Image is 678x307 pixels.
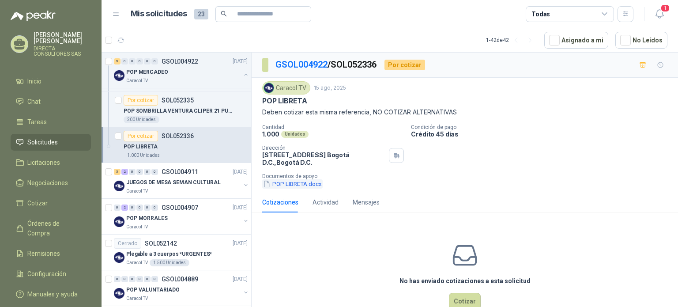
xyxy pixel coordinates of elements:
[11,195,91,212] a: Cotizar
[11,11,56,21] img: Logo peakr
[162,169,198,175] p: GSOL004911
[11,174,91,191] a: Negociaciones
[131,8,187,20] h1: Mis solicitudes
[399,276,531,286] h3: No has enviado cotizaciones a esta solicitud
[114,274,249,302] a: 0 0 0 0 0 0 GSOL004889[DATE] Company LogoPOP VALUNTARIADOCaracol TV
[11,245,91,262] a: Remisiones
[11,265,91,282] a: Configuración
[544,32,608,49] button: Asignado a mi
[27,289,78,299] span: Manuales y ayuda
[262,81,310,95] div: Caracol TV
[11,134,91,151] a: Solicitudes
[531,9,550,19] div: Todas
[11,114,91,130] a: Tareas
[150,259,189,266] div: 1.500 Unidades
[129,276,136,282] div: 0
[27,249,60,258] span: Remisiones
[126,295,148,302] p: Caracol TV
[136,205,143,211] div: 0
[102,235,251,270] a: CerradoSOL052142[DATE] Company LogoPlegable a 3 cuerpos *URGENTES*Caracol TV1.500 Unidades
[144,276,151,282] div: 0
[114,238,141,249] div: Cerrado
[27,158,60,167] span: Licitaciones
[233,57,248,66] p: [DATE]
[27,219,83,238] span: Órdenes de Compra
[114,70,124,81] img: Company Logo
[144,169,151,175] div: 0
[11,93,91,110] a: Chat
[114,276,121,282] div: 0
[151,169,158,175] div: 0
[660,4,670,12] span: 1
[313,197,339,207] div: Actividad
[221,11,227,17] span: search
[129,205,136,211] div: 0
[124,107,234,115] p: POP SOMBRILLA VENTURA CLIPER 21 PULG
[262,145,385,151] p: Dirección
[126,214,168,223] p: POP MORRALES
[34,46,91,57] p: DIRECTA CONSULTORES SAS
[129,58,136,64] div: 0
[144,58,151,64] div: 0
[411,124,674,130] p: Condición de pago
[233,168,248,176] p: [DATE]
[126,224,148,231] p: Caracol TV
[114,58,121,64] div: 5
[151,276,158,282] div: 0
[233,275,248,284] p: [DATE]
[126,77,148,84] p: Caracol TV
[262,173,674,179] p: Documentos de apoyo
[27,137,58,147] span: Solicitudes
[124,131,158,141] div: Por cotizar
[126,286,180,294] p: POP VALUNTARIADO
[121,169,128,175] div: 2
[652,6,667,22] button: 1
[27,178,68,188] span: Negociaciones
[194,9,208,19] span: 23
[233,204,248,212] p: [DATE]
[11,73,91,90] a: Inicio
[144,205,151,211] div: 0
[162,205,198,211] p: GSOL004907
[162,276,198,282] p: GSOL004889
[136,276,143,282] div: 0
[262,151,385,166] p: [STREET_ADDRESS] Bogotá D.C. , Bogotá D.C.
[162,58,198,64] p: GSOL004922
[126,250,212,258] p: Plegable a 3 cuerpos *URGENTES*
[114,167,249,195] a: 5 2 0 0 0 0 GSOL004911[DATE] Company LogoJUEGOS DE MESA SEMAN CULTURALCaracol TV
[162,97,194,103] p: SOL052335
[27,117,47,127] span: Tareas
[275,58,377,72] p: / SOL052336
[126,68,168,76] p: POP MERCADEO
[486,33,537,47] div: 1 - 42 de 42
[162,133,194,139] p: SOL052336
[262,197,298,207] div: Cotizaciones
[121,205,128,211] div: 2
[102,91,251,127] a: Por cotizarSOL052335POP SOMBRILLA VENTURA CLIPER 21 PULG200 Unidades
[151,58,158,64] div: 0
[124,116,159,123] div: 200 Unidades
[11,215,91,242] a: Órdenes de Compra
[126,178,221,187] p: JUEGOS DE MESA SEMAN CULTURAL
[114,56,249,84] a: 5 0 0 0 0 0 GSOL004922[DATE] Company LogoPOP MERCADEOCaracol TV
[102,127,251,163] a: Por cotizarSOL052336POP LIBRETA1.000 Unidades
[114,181,124,191] img: Company Logo
[136,58,143,64] div: 0
[126,188,148,195] p: Caracol TV
[353,197,380,207] div: Mensajes
[262,130,279,138] p: 1.000
[27,76,41,86] span: Inicio
[615,32,667,49] button: No Leídos
[129,169,136,175] div: 0
[11,286,91,303] a: Manuales y ayuda
[114,216,124,227] img: Company Logo
[27,269,66,279] span: Configuración
[124,143,158,151] p: POP LIBRETA
[275,59,328,70] a: GSOL004922
[27,97,41,106] span: Chat
[233,239,248,248] p: [DATE]
[114,252,124,263] img: Company Logo
[262,124,404,130] p: Cantidad
[114,288,124,299] img: Company Logo
[124,95,158,106] div: Por cotizar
